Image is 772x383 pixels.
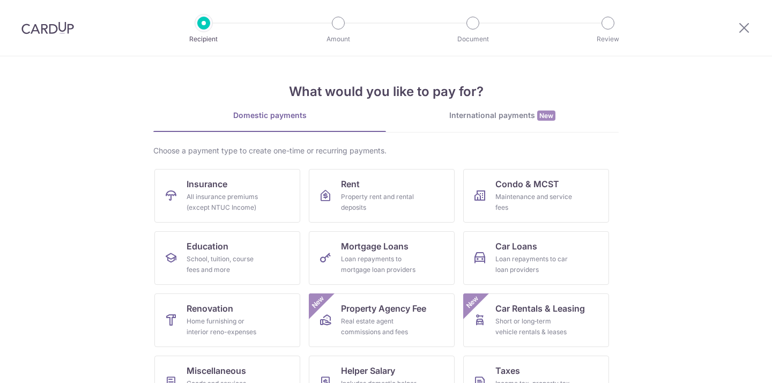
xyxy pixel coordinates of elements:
[463,231,609,285] a: Car LoansLoan repayments to car loan providers
[495,302,585,315] span: Car Rentals & Leasing
[309,293,327,311] span: New
[341,254,418,275] div: Loan repayments to mortgage loan providers
[309,293,455,347] a: Property Agency FeeReal estate agent commissions and feesNew
[568,34,648,45] p: Review
[537,111,555,121] span: New
[187,254,264,275] div: School, tuition, course fees and more
[187,178,227,190] span: Insurance
[495,364,520,377] span: Taxes
[154,293,300,347] a: RenovationHome furnishing or interior reno-expenses
[341,302,426,315] span: Property Agency Fee
[187,316,264,337] div: Home furnishing or interior reno-expenses
[495,254,573,275] div: Loan repayments to car loan providers
[153,145,619,156] div: Choose a payment type to create one-time or recurring payments.
[187,191,264,213] div: All insurance premiums (except NTUC Income)
[164,34,243,45] p: Recipient
[153,82,619,101] h4: What would you like to pay for?
[309,231,455,285] a: Mortgage LoansLoan repayments to mortgage loan providers
[341,191,418,213] div: Property rent and rental deposits
[433,34,513,45] p: Document
[299,34,378,45] p: Amount
[495,316,573,337] div: Short or long‑term vehicle rentals & leases
[386,110,619,121] div: International payments
[154,231,300,285] a: EducationSchool, tuition, course fees and more
[187,364,246,377] span: Miscellaneous
[464,293,481,311] span: New
[187,302,233,315] span: Renovation
[309,169,455,223] a: RentProperty rent and rental deposits
[463,293,609,347] a: Car Rentals & LeasingShort or long‑term vehicle rentals & leasesNew
[341,364,395,377] span: Helper Salary
[341,316,418,337] div: Real estate agent commissions and fees
[154,169,300,223] a: InsuranceAll insurance premiums (except NTUC Income)
[341,178,360,190] span: Rent
[187,240,228,253] span: Education
[495,178,559,190] span: Condo & MCST
[495,191,573,213] div: Maintenance and service fees
[703,351,761,378] iframe: Opens a widget where you can find more information
[463,169,609,223] a: Condo & MCSTMaintenance and service fees
[153,110,386,121] div: Domestic payments
[495,240,537,253] span: Car Loans
[21,21,74,34] img: CardUp
[341,240,409,253] span: Mortgage Loans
